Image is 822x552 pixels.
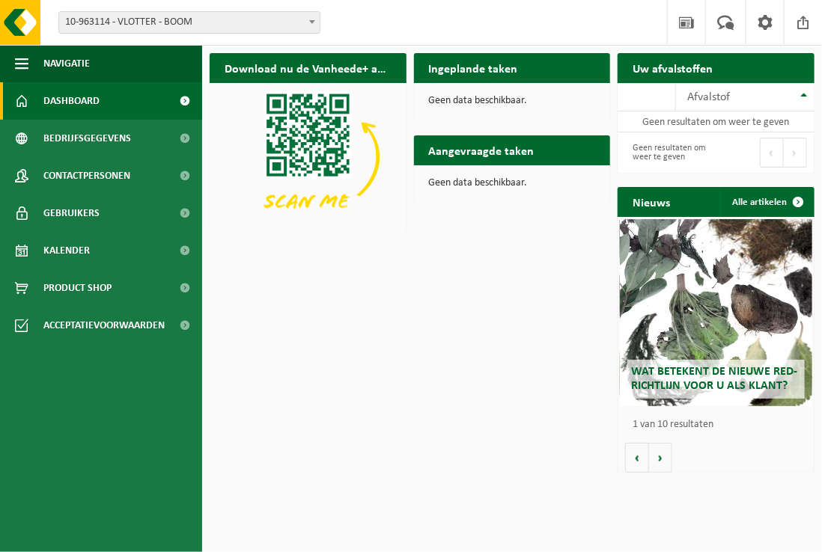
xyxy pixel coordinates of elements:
span: Product Shop [43,269,112,307]
p: Geen data beschikbaar. [429,96,596,106]
h2: Uw afvalstoffen [618,53,728,82]
h2: Aangevraagde taken [414,135,549,165]
button: Previous [760,138,784,168]
div: Geen resultaten om weer te geven [625,136,708,169]
img: Download de VHEPlus App [210,83,407,230]
span: Kalender [43,232,90,269]
span: 10-963114 - VLOTTER - BOOM [58,11,320,34]
h2: Download nu de Vanheede+ app! [210,53,407,82]
a: Alle artikelen [720,187,813,217]
h2: Nieuws [618,187,685,216]
p: 1 van 10 resultaten [633,420,807,430]
span: Gebruikers [43,194,100,232]
h2: Ingeplande taken [414,53,533,82]
button: Next [784,138,807,168]
span: Dashboard [43,82,100,120]
span: 10-963114 - VLOTTER - BOOM [59,12,320,33]
button: Volgende [649,443,672,473]
span: Contactpersonen [43,157,130,194]
a: Wat betekent de nieuwe RED-richtlijn voor u als klant? [620,219,812,406]
span: Wat betekent de nieuwe RED-richtlijn voor u als klant? [631,366,797,392]
span: Acceptatievoorwaarden [43,307,165,344]
span: Afvalstof [687,91,730,103]
td: Geen resultaten om weer te geven [618,111,815,132]
p: Geen data beschikbaar. [429,178,596,188]
button: Vorige [625,443,649,473]
span: Bedrijfsgegevens [43,120,131,157]
span: Navigatie [43,45,90,82]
